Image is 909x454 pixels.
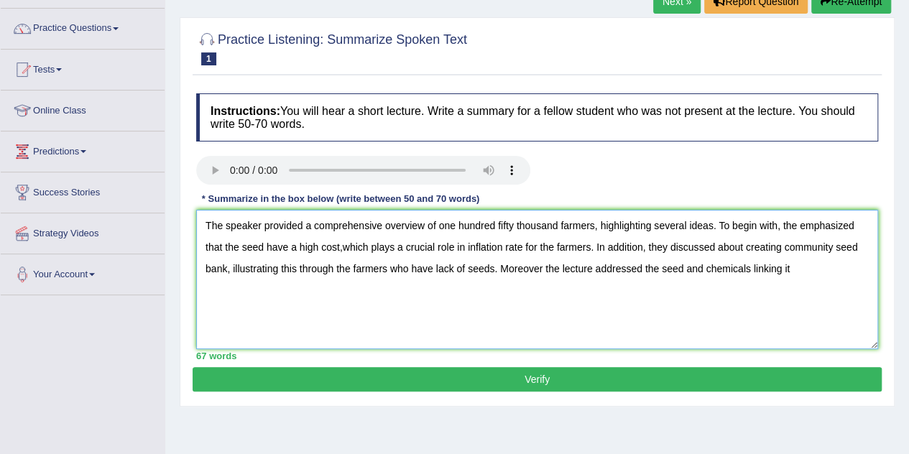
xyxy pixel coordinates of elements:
[1,172,165,208] a: Success Stories
[196,192,485,205] div: * Summarize in the box below (write between 50 and 70 words)
[1,91,165,126] a: Online Class
[193,367,882,392] button: Verify
[1,50,165,85] a: Tests
[1,213,165,249] a: Strategy Videos
[196,29,467,65] h2: Practice Listening: Summarize Spoken Text
[196,93,878,142] h4: You will hear a short lecture. Write a summary for a fellow student who was not present at the le...
[1,254,165,290] a: Your Account
[1,131,165,167] a: Predictions
[211,105,280,117] b: Instructions:
[196,349,878,363] div: 67 words
[201,52,216,65] span: 1
[1,9,165,45] a: Practice Questions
